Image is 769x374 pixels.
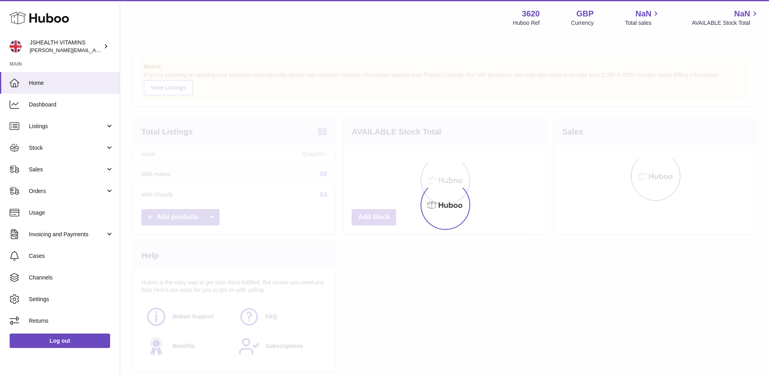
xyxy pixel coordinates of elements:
[29,123,105,130] span: Listings
[29,252,114,260] span: Cases
[29,209,114,217] span: Usage
[513,19,540,27] div: Huboo Ref
[30,47,161,53] span: [PERSON_NAME][EMAIL_ADDRESS][DOMAIN_NAME]
[10,334,110,348] a: Log out
[29,187,105,195] span: Orders
[734,8,750,19] span: NaN
[625,8,660,27] a: NaN Total sales
[692,19,759,27] span: AVAILABLE Stock Total
[522,8,540,19] strong: 3620
[29,274,114,282] span: Channels
[29,296,114,303] span: Settings
[576,8,594,19] strong: GBP
[571,19,594,27] div: Currency
[29,79,114,87] span: Home
[29,317,114,325] span: Returns
[625,19,660,27] span: Total sales
[10,40,22,52] img: francesca@jshealthvitamins.com
[635,8,651,19] span: NaN
[30,39,102,54] div: JSHEALTH VITAMINS
[29,144,105,152] span: Stock
[29,231,105,238] span: Invoicing and Payments
[29,166,105,173] span: Sales
[29,101,114,109] span: Dashboard
[692,8,759,27] a: NaN AVAILABLE Stock Total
